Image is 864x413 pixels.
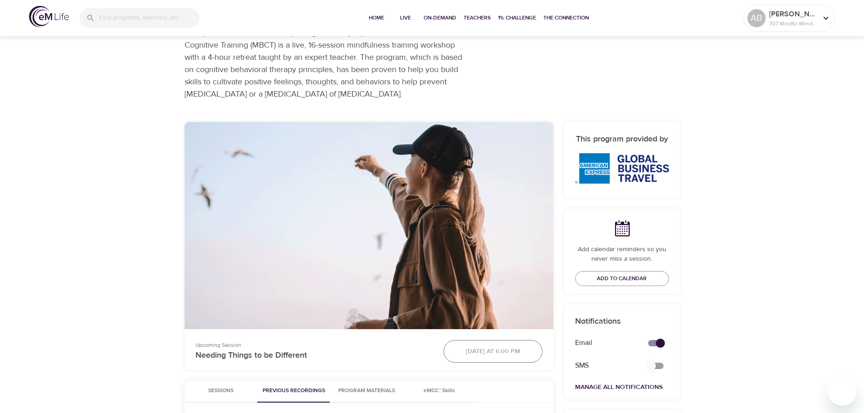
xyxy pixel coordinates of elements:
[464,13,491,23] span: Teachers
[185,15,469,100] p: When we are presented with difficult situations or have difficult thoughts, these can spiral into...
[195,341,433,349] p: Upcoming Session
[263,386,325,396] span: Previous Recordings
[575,245,669,264] p: Add calendar reminders so you never miss a session.
[498,13,536,23] span: 1% Challenge
[424,13,456,23] span: On-Demand
[769,19,817,28] p: 707 Mindful Minutes
[366,13,387,23] span: Home
[195,349,433,361] p: Needing Things to be Different
[570,355,637,376] div: SMS
[190,386,252,396] span: Sessions
[769,9,817,19] p: [PERSON_NAME]
[575,315,669,327] p: Notifications
[409,386,470,396] span: eMCC™ Skills
[828,377,857,406] iframe: Button to launch messaging window
[575,271,669,286] button: Add to Calendar
[575,383,663,391] a: Manage All Notifications
[575,153,669,184] img: AmEx%20GBT%20logo.png
[747,9,766,27] div: AB
[597,274,647,283] span: Add to Calendar
[336,386,398,396] span: Program Materials
[570,332,637,354] div: Email
[543,13,589,23] span: The Connection
[99,8,200,28] input: Find programs, teachers, etc...
[29,6,69,27] img: logo
[395,13,416,23] span: Live
[575,133,669,146] h6: This program provided by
